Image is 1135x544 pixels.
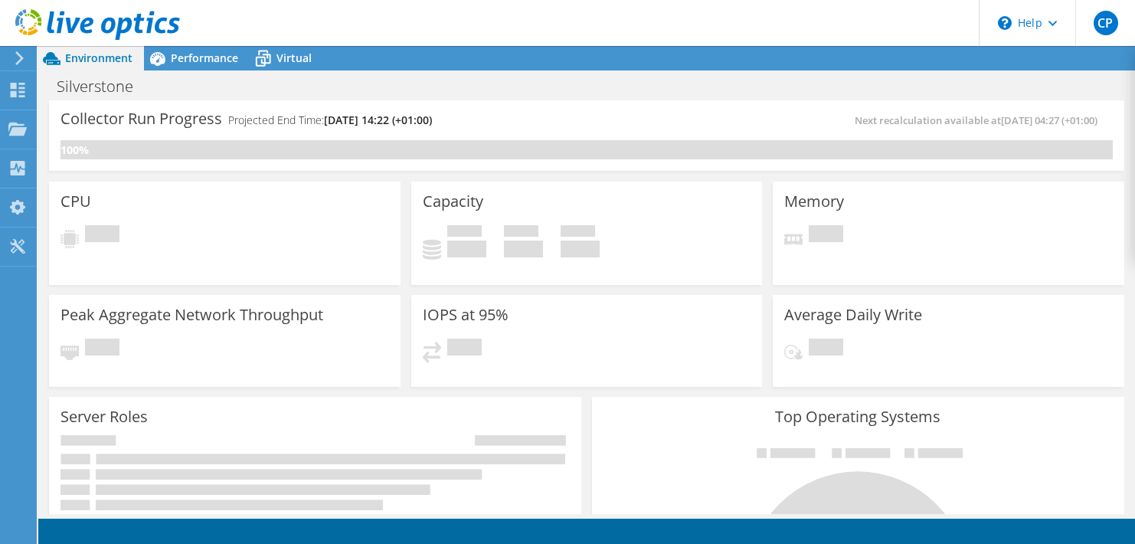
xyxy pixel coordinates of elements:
[61,408,148,425] h3: Server Roles
[85,225,119,246] span: Pending
[603,408,1113,425] h3: Top Operating Systems
[784,193,844,210] h3: Memory
[998,16,1012,30] svg: \n
[423,306,509,323] h3: IOPS at 95%
[65,51,132,65] span: Environment
[561,241,600,257] h4: 0 GiB
[855,113,1105,127] span: Next recalculation available at
[447,241,486,257] h4: 0 GiB
[809,225,843,246] span: Pending
[85,339,119,359] span: Pending
[447,225,482,241] span: Used
[1001,113,1097,127] span: [DATE] 04:27 (+01:00)
[50,78,157,95] h1: Silverstone
[171,51,238,65] span: Performance
[561,225,595,241] span: Total
[504,241,543,257] h4: 0 GiB
[276,51,312,65] span: Virtual
[228,112,432,129] h4: Projected End Time:
[504,225,538,241] span: Free
[61,306,323,323] h3: Peak Aggregate Network Throughput
[784,306,922,323] h3: Average Daily Write
[809,339,843,359] span: Pending
[423,193,483,210] h3: Capacity
[324,113,432,127] span: [DATE] 14:22 (+01:00)
[447,339,482,359] span: Pending
[1094,11,1118,35] span: CP
[61,193,91,210] h3: CPU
